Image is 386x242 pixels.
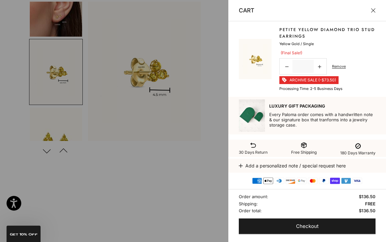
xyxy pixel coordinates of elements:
[239,99,265,132] img: box_2.jpg
[239,218,376,234] button: Checkout
[239,39,272,79] img: #YellowGold
[239,193,268,200] span: Order amount:
[10,233,38,236] span: GET 10% Off
[365,200,376,207] span: FREE
[279,76,339,84] li: ARCHIVE SALE (-$73.50)
[340,150,376,155] span: 180 Days Warranty
[269,112,376,128] p: Every Paloma order comes with a handwritten note & our signature box that tranforms into a jewelr...
[301,142,307,148] img: shipping-box-01-svgrepo-com.svg
[353,141,363,151] img: warranty-term-svgrepo-com.svg
[279,41,314,47] p: Yellow Gold / Single
[291,150,317,155] span: Free Shipping
[239,207,262,214] span: Order total:
[7,226,41,242] div: GET 10% Off
[239,150,268,155] span: 30 Days Return
[296,222,319,231] span: Checkout
[239,159,376,173] button: Add a personalized note / special request here
[281,50,302,55] span: (Final Sale!)
[292,60,314,73] input: Change quantity
[332,63,346,69] a: Remove
[359,207,376,214] span: $136.50
[269,103,376,109] p: Luxury Gift Packaging
[239,200,258,207] span: Shipping:
[279,26,376,39] a: Petite Yellow Diamond Trio Stud Earrings
[359,193,376,200] span: $136.50
[239,6,254,15] p: Cart
[279,86,342,92] p: Processing time: 2-5 business days
[250,142,256,148] img: return-svgrepo-com.svg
